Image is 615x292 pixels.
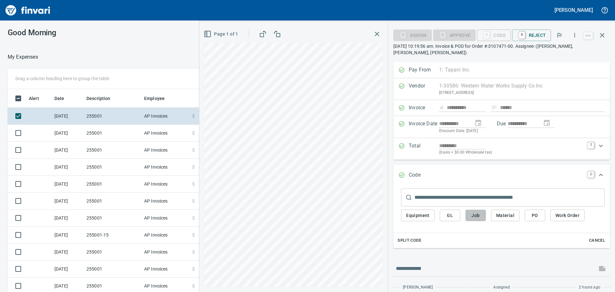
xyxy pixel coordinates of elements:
[52,244,84,261] td: [DATE]
[84,142,142,159] td: 255001
[582,28,610,43] span: Close invoice
[52,210,84,227] td: [DATE]
[409,171,439,179] p: Code
[84,125,142,142] td: 255001
[440,210,460,221] button: GL
[52,108,84,125] td: [DATE]
[52,176,84,193] td: [DATE]
[403,284,433,291] span: [PERSON_NAME]
[8,53,38,61] p: My Expenses
[396,236,423,246] button: Split Code
[8,53,38,61] nav: breadcrumb
[465,210,486,221] button: Job
[192,113,195,119] span: $
[393,186,610,248] div: Expand
[393,138,610,160] div: Expand
[530,212,540,220] span: PO
[84,244,142,261] td: 255001
[192,164,195,170] span: $
[142,142,190,159] td: AP Invoices
[199,147,219,153] span: 25,285.68
[54,95,64,102] span: Date
[192,147,195,153] span: $
[525,210,545,221] button: PO
[401,210,435,221] button: Equipment
[29,95,47,102] span: Alert
[552,28,566,42] button: Flag
[192,181,195,187] span: $
[445,212,455,220] span: GL
[192,198,195,204] span: $
[84,227,142,244] td: 255001-15
[398,237,421,244] span: Split Code
[84,108,142,125] td: 255001
[512,29,551,41] button: RReject
[86,95,111,102] span: Description
[192,130,195,136] span: $
[199,249,219,255] span: 33,005.98
[587,236,607,246] button: Cancel
[199,283,219,289] span: 11,490.40
[52,227,84,244] td: [DATE]
[491,210,520,221] button: Material
[192,215,195,221] span: $
[205,30,238,38] span: Page 1 of 1
[52,125,84,142] td: [DATE]
[194,95,219,102] span: Amount
[52,193,84,210] td: [DATE]
[84,210,142,227] td: 255001
[54,95,73,102] span: Date
[142,244,190,261] td: AP Invoices
[142,159,190,176] td: AP Invoices
[554,7,593,13] h5: [PERSON_NAME]
[52,159,84,176] td: [DATE]
[199,215,219,221] span: 28,289.52
[142,210,190,227] td: AP Invoices
[493,284,510,291] span: Assigned
[192,249,195,255] span: $
[477,32,511,38] div: Code
[84,159,142,176] td: 255001
[84,193,142,210] td: 255001
[406,212,430,220] span: Equipment
[583,32,593,39] a: esc
[144,95,165,102] span: Employee
[192,283,195,289] span: $
[199,164,219,170] span: 45,206.40
[588,237,606,244] span: Cancel
[142,125,190,142] td: AP Invoices
[84,176,142,193] td: 255001
[555,212,579,220] span: Work Order
[568,28,582,42] button: More
[393,32,431,38] div: Assign
[393,165,610,186] div: Expand
[142,193,190,210] td: AP Invoices
[8,28,144,37] h3: Good Morning
[409,142,439,156] p: Total
[433,32,476,38] div: Coding Required
[86,95,119,102] span: Description
[84,261,142,278] td: 255001
[550,210,585,221] button: Work Order
[144,95,173,102] span: Employee
[393,43,610,56] p: [DATE] 10:19:56 am. Invoice & POD for Order #:3107471-00. Assignee: ([PERSON_NAME], [PERSON_NAME]...
[519,31,525,38] a: R
[588,142,594,148] a: T
[192,266,195,272] span: $
[192,232,195,238] span: $
[202,28,241,40] button: Page 1 of 1
[594,261,610,276] span: This records your message into the invoice and notifies anyone mentioned
[29,95,39,102] span: Alert
[52,261,84,278] td: [DATE]
[15,75,109,82] p: Drag a column heading here to group the table
[579,284,600,291] span: 2 hours ago
[142,108,190,125] td: AP Invoices
[142,261,190,278] td: AP Invoices
[496,212,514,220] span: Material
[471,212,481,220] span: Job
[517,30,546,41] span: Reject
[553,5,594,15] button: [PERSON_NAME]
[142,227,190,244] td: AP Invoices
[4,3,52,18] img: Finvari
